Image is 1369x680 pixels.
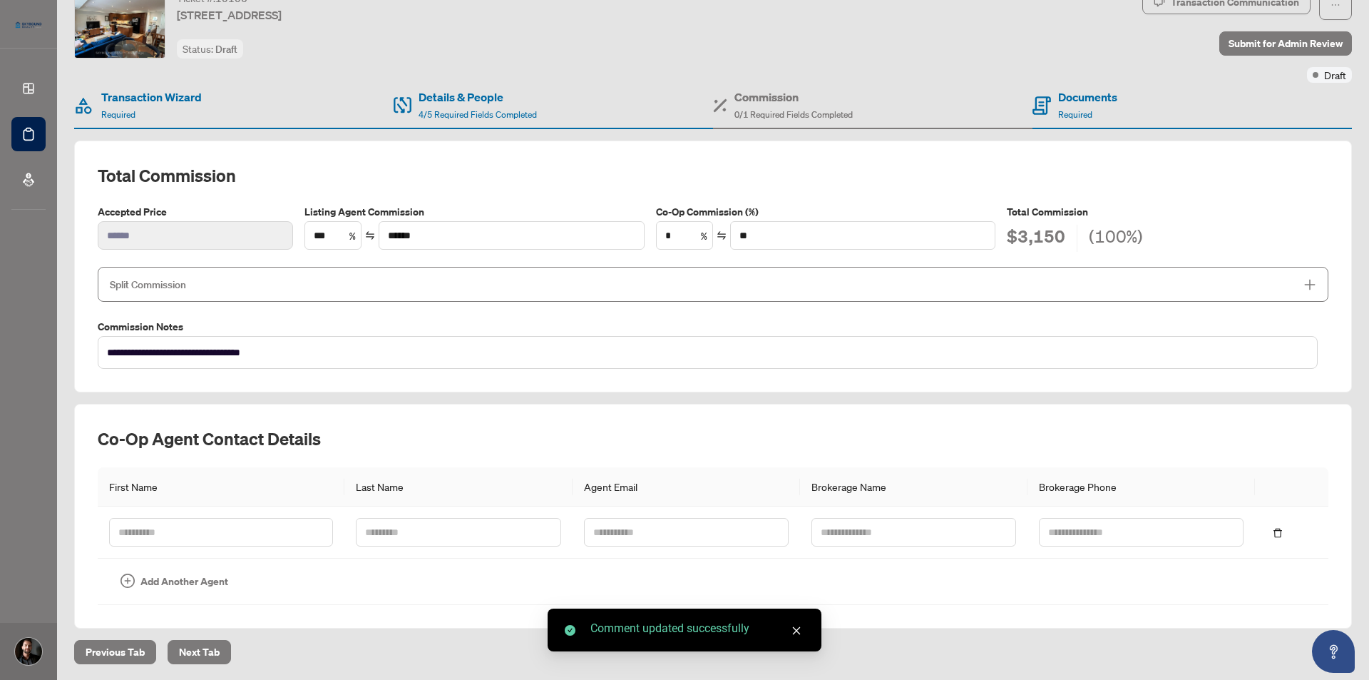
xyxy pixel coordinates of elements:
[1089,225,1143,252] h2: (100%)
[344,467,572,507] th: Last Name
[1027,467,1255,507] th: Brokerage Phone
[1229,32,1343,55] span: Submit for Admin Review
[304,204,645,220] label: Listing Agent Commission
[590,620,804,637] div: Comment updated successfully
[789,623,804,639] a: Close
[734,109,853,120] span: 0/1 Required Fields Completed
[86,641,145,664] span: Previous Tab
[98,319,1328,335] label: Commission Notes
[734,88,853,106] h4: Commission
[168,640,231,664] button: Next Tab
[1058,88,1117,106] h4: Documents
[101,88,202,106] h4: Transaction Wizard
[419,88,537,106] h4: Details & People
[98,427,1328,450] h2: Co-op Agent Contact Details
[109,570,240,593] button: Add Another Agent
[98,164,1328,187] h2: Total Commission
[101,109,135,120] span: Required
[1324,67,1346,83] span: Draft
[656,204,996,220] label: Co-Op Commission (%)
[1058,109,1092,120] span: Required
[121,574,135,588] span: plus-circle
[1273,528,1283,538] span: delete
[179,641,220,664] span: Next Tab
[140,574,228,589] span: Add Another Agent
[565,625,575,636] span: check-circle
[1303,278,1316,291] span: plus
[74,640,156,664] button: Previous Tab
[800,467,1027,507] th: Brokerage Name
[573,467,800,507] th: Agent Email
[110,278,186,291] span: Split Commission
[98,204,293,220] label: Accepted Price
[11,18,46,32] img: logo
[1007,204,1328,220] h5: Total Commission
[717,230,727,240] span: swap
[177,6,282,24] span: [STREET_ADDRESS]
[419,109,537,120] span: 4/5 Required Fields Completed
[177,39,243,59] div: Status:
[1219,31,1352,56] button: Submit for Admin Review
[1312,630,1355,673] button: Open asap
[1007,225,1065,252] h2: $3,150
[98,467,344,507] th: First Name
[98,267,1328,302] div: Split Commission
[215,43,237,56] span: Draft
[365,230,375,240] span: swap
[791,626,801,636] span: close
[15,638,42,665] img: Profile Icon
